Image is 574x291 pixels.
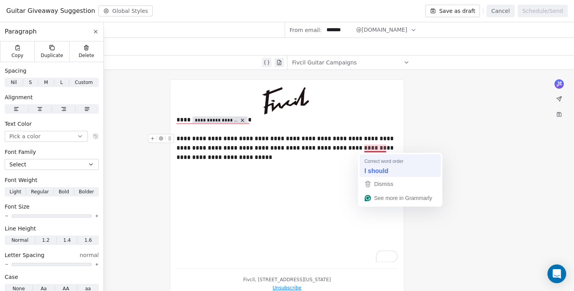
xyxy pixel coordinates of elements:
span: 1.2 [42,237,50,244]
span: Select [9,161,26,168]
div: Open Intercom Messenger [547,264,566,283]
span: Duplicate [41,52,63,59]
span: 1.6 [84,237,92,244]
span: Normal [11,237,28,244]
button: Cancel [487,5,514,17]
span: Bolder [79,188,94,195]
span: From email: [290,26,322,34]
span: 1.4 [63,237,71,244]
span: Font Family [5,148,36,156]
div: To enrich screen reader interactions, please activate Accessibility in Grammarly extension settings [176,86,398,262]
span: Letter Spacing [5,251,45,259]
span: Font Weight [5,176,37,184]
span: Fivcil Guitar Campaigns [292,59,357,66]
span: Font Size [5,203,30,211]
button: Pick a color [5,131,88,142]
span: S [29,79,32,86]
span: L [60,79,63,86]
span: @[DOMAIN_NAME] [356,26,407,34]
span: Custom [75,79,93,86]
span: Guitar Giveaway Suggestion [6,6,95,16]
span: Line Height [5,225,36,232]
span: Light [9,188,21,195]
button: Save as draft [425,5,480,17]
span: M [44,79,48,86]
span: Text Color [5,120,32,128]
span: Copy [11,52,23,59]
span: Delete [79,52,94,59]
span: Spacing [5,67,27,75]
span: normal [80,251,99,259]
span: Regular [31,188,49,195]
span: Paragraph [5,27,37,36]
span: Nil [11,79,17,86]
button: Global Styles [98,5,153,16]
button: Schedule/Send [518,5,568,17]
span: Alignment [5,93,33,101]
span: Bold [59,188,69,195]
span: Case [5,273,18,281]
